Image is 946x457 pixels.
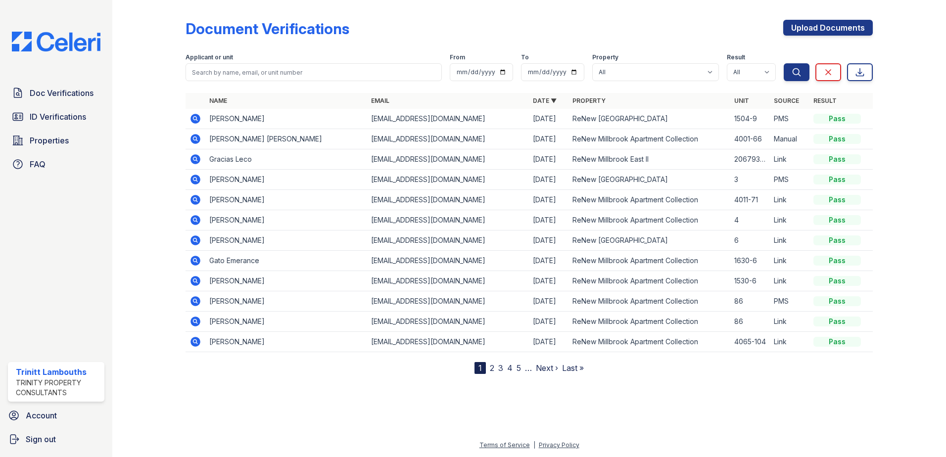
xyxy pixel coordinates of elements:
[4,32,108,51] img: CE_Logo_Blue-a8612792a0a2168367f1c8372b55b34899dd931a85d93a1a3d3e32e68fde9ad4.png
[533,441,535,449] div: |
[568,129,730,149] td: ReNew Millbrook Apartment Collection
[770,190,809,210] td: Link
[205,291,367,312] td: [PERSON_NAME]
[529,230,568,251] td: [DATE]
[367,332,529,352] td: [EMAIL_ADDRESS][DOMAIN_NAME]
[367,190,529,210] td: [EMAIL_ADDRESS][DOMAIN_NAME]
[727,53,745,61] label: Result
[813,276,861,286] div: Pass
[30,111,86,123] span: ID Verifications
[730,129,770,149] td: 4001-66
[205,149,367,170] td: Gracias Leco
[592,53,618,61] label: Property
[813,195,861,205] div: Pass
[568,271,730,291] td: ReNew Millbrook Apartment Collection
[205,170,367,190] td: [PERSON_NAME]
[568,109,730,129] td: ReNew [GEOGRAPHIC_DATA]
[367,129,529,149] td: [EMAIL_ADDRESS][DOMAIN_NAME]
[529,291,568,312] td: [DATE]
[813,114,861,124] div: Pass
[529,210,568,230] td: [DATE]
[30,158,46,170] span: FAQ
[568,170,730,190] td: ReNew [GEOGRAPHIC_DATA]
[529,129,568,149] td: [DATE]
[367,149,529,170] td: [EMAIL_ADDRESS][DOMAIN_NAME]
[367,109,529,129] td: [EMAIL_ADDRESS][DOMAIN_NAME]
[568,291,730,312] td: ReNew Millbrook Apartment Collection
[730,271,770,291] td: 1530-6
[730,109,770,129] td: 1504-9
[8,107,104,127] a: ID Verifications
[568,190,730,210] td: ReNew Millbrook Apartment Collection
[568,230,730,251] td: ReNew [GEOGRAPHIC_DATA]
[783,20,873,36] a: Upload Documents
[730,230,770,251] td: 6
[813,154,861,164] div: Pass
[529,332,568,352] td: [DATE]
[479,441,530,449] a: Terms of Service
[568,210,730,230] td: ReNew Millbrook Apartment Collection
[371,97,389,104] a: Email
[770,149,809,170] td: Link
[813,235,861,245] div: Pass
[533,97,557,104] a: Date ▼
[521,53,529,61] label: To
[367,291,529,312] td: [EMAIL_ADDRESS][DOMAIN_NAME]
[205,210,367,230] td: [PERSON_NAME]
[26,410,57,421] span: Account
[205,109,367,129] td: [PERSON_NAME]
[770,230,809,251] td: Link
[490,363,494,373] a: 2
[734,97,749,104] a: Unit
[568,332,730,352] td: ReNew Millbrook Apartment Collection
[205,230,367,251] td: [PERSON_NAME]
[730,332,770,352] td: 4065-104
[209,97,227,104] a: Name
[770,312,809,332] td: Link
[367,312,529,332] td: [EMAIL_ADDRESS][DOMAIN_NAME]
[205,332,367,352] td: [PERSON_NAME]
[529,109,568,129] td: [DATE]
[536,363,558,373] a: Next ›
[770,129,809,149] td: Manual
[367,170,529,190] td: [EMAIL_ADDRESS][DOMAIN_NAME]
[730,170,770,190] td: 3
[186,63,442,81] input: Search by name, email, or unit number
[774,97,799,104] a: Source
[730,149,770,170] td: 20679379
[770,291,809,312] td: PMS
[4,429,108,449] a: Sign out
[529,271,568,291] td: [DATE]
[529,312,568,332] td: [DATE]
[730,312,770,332] td: 86
[205,190,367,210] td: [PERSON_NAME]
[507,363,513,373] a: 4
[529,190,568,210] td: [DATE]
[770,251,809,271] td: Link
[730,210,770,230] td: 4
[813,215,861,225] div: Pass
[813,175,861,184] div: Pass
[8,83,104,103] a: Doc Verifications
[813,134,861,144] div: Pass
[730,251,770,271] td: 1630-6
[730,190,770,210] td: 4011-71
[770,210,809,230] td: Link
[367,251,529,271] td: [EMAIL_ADDRESS][DOMAIN_NAME]
[450,53,465,61] label: From
[8,131,104,150] a: Properties
[205,129,367,149] td: [PERSON_NAME] [PERSON_NAME]
[4,406,108,425] a: Account
[813,296,861,306] div: Pass
[498,363,503,373] a: 3
[562,363,584,373] a: Last »
[770,271,809,291] td: Link
[572,97,606,104] a: Property
[186,53,233,61] label: Applicant or unit
[205,271,367,291] td: [PERSON_NAME]
[529,170,568,190] td: [DATE]
[539,441,579,449] a: Privacy Policy
[30,87,94,99] span: Doc Verifications
[205,251,367,271] td: Gato Emerance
